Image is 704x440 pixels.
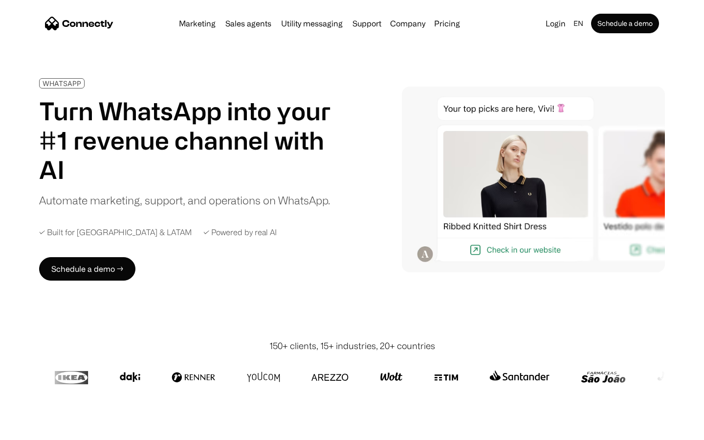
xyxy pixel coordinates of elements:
[221,20,275,27] a: Sales agents
[573,17,583,30] div: en
[591,14,659,33] a: Schedule a demo
[203,228,277,237] div: ✓ Powered by real AI
[39,257,135,281] a: Schedule a demo →
[390,17,425,30] div: Company
[39,192,330,208] div: Automate marketing, support, and operations on WhatsApp.
[39,228,192,237] div: ✓ Built for [GEOGRAPHIC_DATA] & LATAM
[430,20,464,27] a: Pricing
[39,96,342,184] h1: Turn WhatsApp into your #1 revenue channel with AI
[269,339,435,352] div: 150+ clients, 15+ industries, 20+ countries
[277,20,347,27] a: Utility messaging
[542,17,570,30] a: Login
[175,20,220,27] a: Marketing
[20,423,59,437] ul: Language list
[10,422,59,437] aside: Language selected: English
[43,80,81,87] div: WHATSAPP
[349,20,385,27] a: Support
